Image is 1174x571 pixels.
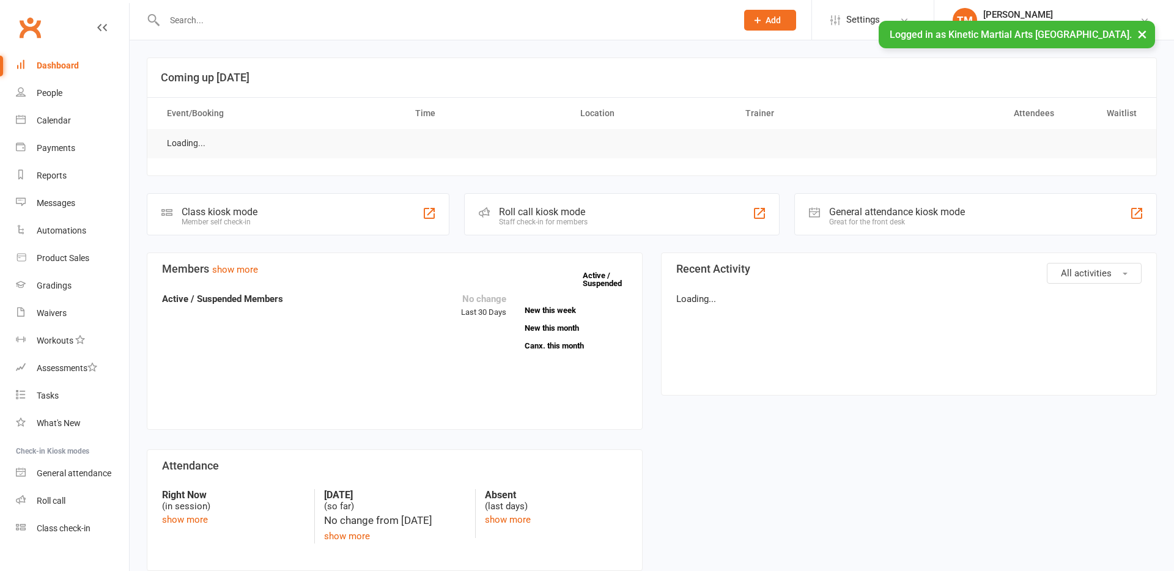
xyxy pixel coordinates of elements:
[162,263,627,275] h3: Members
[16,515,129,542] a: Class kiosk mode
[37,468,111,478] div: General attendance
[16,162,129,190] a: Reports
[16,355,129,382] a: Assessments
[16,217,129,245] a: Automations
[485,489,627,501] strong: Absent
[16,52,129,79] a: Dashboard
[161,72,1143,84] h3: Coming up [DATE]
[734,98,899,129] th: Trainer
[324,531,370,542] a: show more
[16,190,129,217] a: Messages
[324,489,467,501] strong: [DATE]
[162,514,208,525] a: show more
[37,496,65,506] div: Roll call
[37,523,90,533] div: Class check-in
[212,264,258,275] a: show more
[676,292,1142,306] p: Loading...
[676,263,1142,275] h3: Recent Activity
[37,116,71,125] div: Calendar
[569,98,734,129] th: Location
[162,460,627,472] h3: Attendance
[37,226,86,235] div: Automations
[461,292,506,306] div: No change
[324,489,467,512] div: (so far)
[485,514,531,525] a: show more
[37,308,67,318] div: Waivers
[162,489,305,501] strong: Right Now
[37,391,59,400] div: Tasks
[156,129,216,158] td: Loading...
[983,20,1140,31] div: Kinetic Martial Arts [GEOGRAPHIC_DATA]
[953,8,977,32] div: TM
[37,61,79,70] div: Dashboard
[846,6,880,34] span: Settings
[16,107,129,134] a: Calendar
[324,512,467,529] div: No change from [DATE]
[16,272,129,300] a: Gradings
[37,418,81,428] div: What's New
[1065,98,1148,129] th: Waitlist
[182,206,257,218] div: Class kiosk mode
[37,171,67,180] div: Reports
[983,9,1140,20] div: [PERSON_NAME]
[16,79,129,107] a: People
[37,336,73,345] div: Workouts
[37,253,89,263] div: Product Sales
[161,12,728,29] input: Search...
[766,15,781,25] span: Add
[404,98,569,129] th: Time
[16,410,129,437] a: What's New
[16,134,129,162] a: Payments
[1131,21,1153,47] button: ×
[485,489,627,512] div: (last days)
[499,206,588,218] div: Roll call kiosk mode
[16,382,129,410] a: Tasks
[156,98,404,129] th: Event/Booking
[1061,268,1112,279] span: All activities
[16,245,129,272] a: Product Sales
[16,460,129,487] a: General attendance kiosk mode
[37,88,62,98] div: People
[15,12,45,43] a: Clubworx
[37,281,72,290] div: Gradings
[525,342,627,350] a: Canx. this month
[899,98,1065,129] th: Attendees
[890,29,1132,40] span: Logged in as Kinetic Martial Arts [GEOGRAPHIC_DATA].
[37,143,75,153] div: Payments
[525,324,627,332] a: New this month
[829,206,965,218] div: General attendance kiosk mode
[829,218,965,226] div: Great for the front desk
[16,487,129,515] a: Roll call
[499,218,588,226] div: Staff check-in for members
[162,293,283,304] strong: Active / Suspended Members
[16,327,129,355] a: Workouts
[744,10,796,31] button: Add
[37,198,75,208] div: Messages
[182,218,257,226] div: Member self check-in
[162,489,305,512] div: (in session)
[583,262,637,297] a: Active / Suspended
[37,363,97,373] div: Assessments
[16,300,129,327] a: Waivers
[461,292,506,319] div: Last 30 Days
[1047,263,1142,284] button: All activities
[525,306,627,314] a: New this week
